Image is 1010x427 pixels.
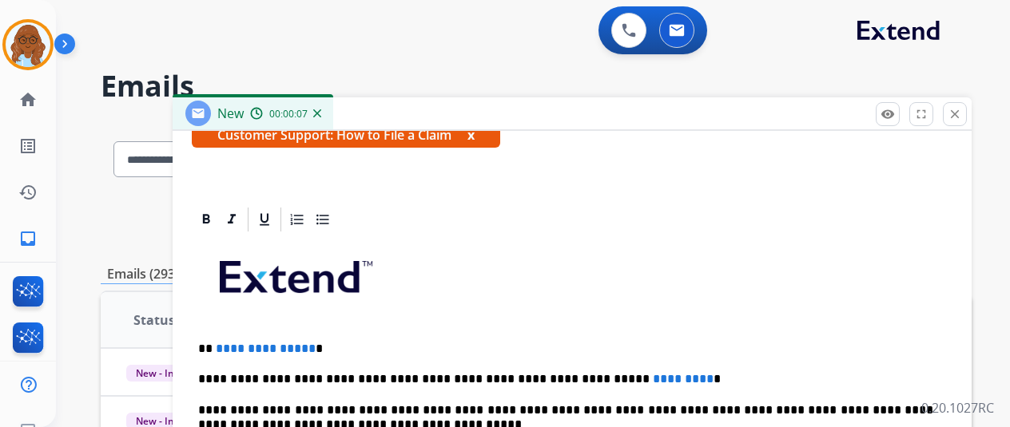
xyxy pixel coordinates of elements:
[914,107,928,121] mat-icon: fullscreen
[18,229,38,248] mat-icon: inbox
[101,70,972,102] h2: Emails
[921,398,994,417] p: 0.20.1027RC
[18,90,38,109] mat-icon: home
[948,107,962,121] mat-icon: close
[285,208,309,231] div: Ordered List
[881,107,895,121] mat-icon: remove_red_eye
[252,208,276,231] div: Underline
[133,310,175,330] span: Status
[18,183,38,202] mat-icon: history
[192,122,500,148] span: Customer Support: How to File a Claim
[194,208,218,231] div: Bold
[6,22,50,67] img: avatar
[126,365,201,382] span: New - Initial
[467,125,475,144] button: x
[311,208,335,231] div: Bullet List
[220,208,244,231] div: Italic
[217,105,244,122] span: New
[269,108,308,121] span: 00:00:07
[18,136,38,156] mat-icon: list_alt
[101,264,185,284] p: Emails (293)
